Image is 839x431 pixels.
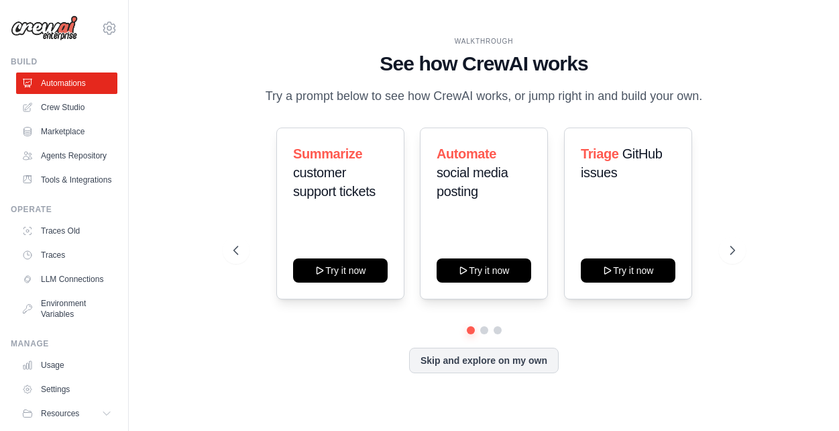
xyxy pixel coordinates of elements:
span: Automate [437,146,496,161]
a: LLM Connections [16,269,117,290]
a: Usage [16,354,117,376]
span: social media posting [437,165,508,199]
span: customer support tickets [293,165,376,199]
img: Logo [11,15,78,41]
a: Agents Repository [16,145,117,166]
a: Tools & Integrations [16,169,117,191]
a: Traces Old [16,220,117,242]
p: Try a prompt below to see how CrewAI works, or jump right in and build your own. [259,87,710,106]
span: Summarize [293,146,362,161]
a: Marketplace [16,121,117,142]
h1: See how CrewAI works [233,52,735,76]
div: Build [11,56,117,67]
a: Crew Studio [16,97,117,118]
a: Settings [16,379,117,400]
button: Skip and explore on my own [409,348,559,373]
div: Manage [11,338,117,349]
a: Environment Variables [16,293,117,325]
a: Automations [16,73,117,94]
a: Traces [16,244,117,266]
span: GitHub issues [581,146,663,180]
div: Operate [11,204,117,215]
button: Try it now [581,258,675,283]
button: Try it now [437,258,531,283]
div: WALKTHROUGH [233,36,735,46]
button: Try it now [293,258,388,283]
span: Resources [41,408,79,419]
span: Triage [581,146,619,161]
button: Resources [16,403,117,424]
